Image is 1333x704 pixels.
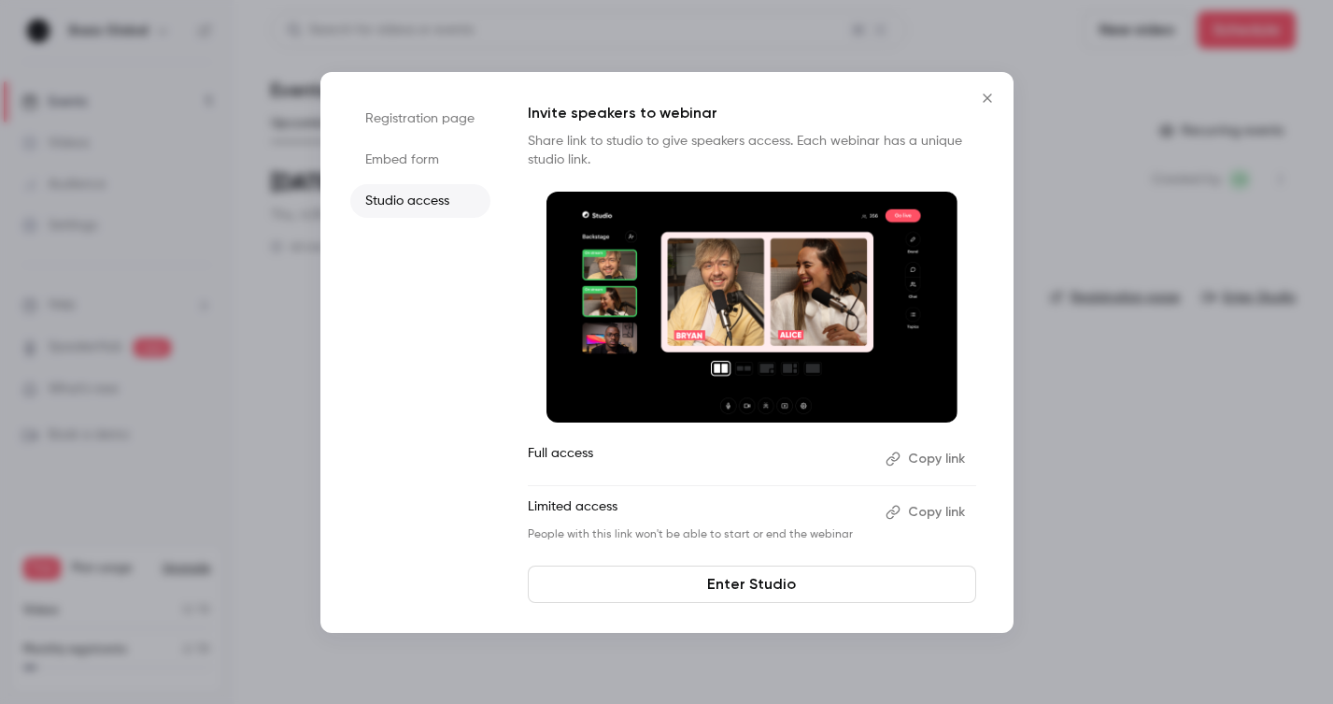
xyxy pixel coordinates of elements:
[969,79,1006,117] button: Close
[546,192,957,424] img: Invite speakers to webinar
[528,497,871,527] p: Limited access
[528,102,976,124] p: Invite speakers to webinar
[528,444,871,474] p: Full access
[350,102,490,136] li: Registration page
[878,497,976,527] button: Copy link
[878,444,976,474] button: Copy link
[528,566,976,603] a: Enter Studio
[350,184,490,218] li: Studio access
[528,132,976,169] p: Share link to studio to give speakers access. Each webinar has a unique studio link.
[350,143,490,177] li: Embed form
[528,527,871,542] p: People with this link won't be able to start or end the webinar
